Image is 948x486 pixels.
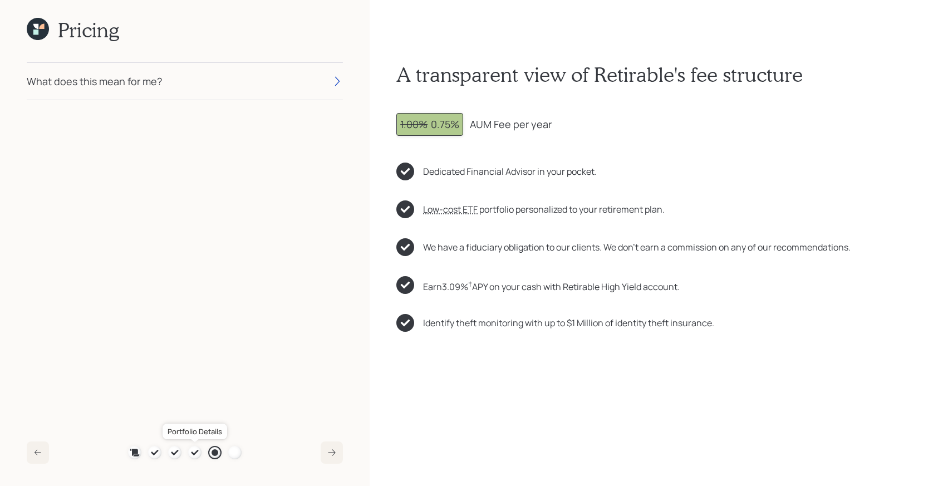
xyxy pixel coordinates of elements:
[396,62,921,86] h1: A transparent view of Retirable's fee structure
[58,18,119,42] h1: Pricing
[470,117,552,132] div: AUM Fee per year
[27,74,162,89] div: What does this mean for me?
[423,316,714,330] div: Identify theft monitoring with up to $1 Million of identity theft insurance.
[468,279,472,289] sup: †
[423,240,851,254] div: We have a fiduciary obligation to our clients. We don't earn a commission on any of our recommend...
[400,117,459,132] div: 0.75%
[400,117,428,131] span: 1.00%
[423,277,680,293] div: Earn 3.09 % APY on your cash with Retirable High Yield account.
[423,165,597,178] div: Dedicated Financial Advisor in your pocket.
[423,203,665,216] div: portfolio personalized to your retirement plan.
[423,203,478,215] span: Low-cost ETF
